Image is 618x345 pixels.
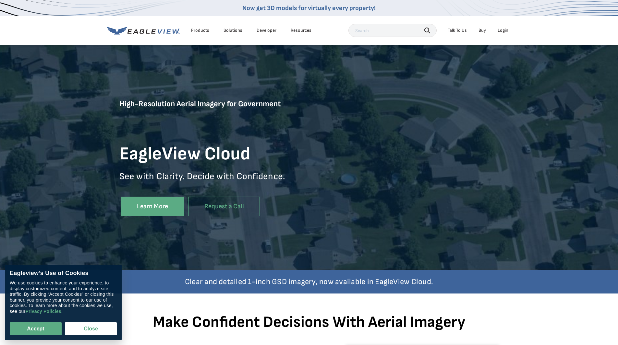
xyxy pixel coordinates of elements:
button: Close [65,322,117,335]
iframe: EagleView Cloud Overview [309,106,499,213]
a: Buy [479,28,486,33]
div: Talk To Us [448,28,467,33]
div: Login [498,28,508,33]
div: Eagleview’s Use of Cookies [10,270,117,277]
button: Accept [10,322,62,335]
div: Resources [291,28,311,33]
a: Developer [257,28,276,33]
div: We use cookies to enhance your experience, to display customized content, and to analyze site tra... [10,280,117,314]
input: Search [348,24,437,37]
h1: EagleView Cloud [119,143,309,166]
a: Learn More [121,197,184,216]
div: Products [191,28,209,33]
a: Privacy Policies [25,309,61,314]
a: Request a Call [188,197,260,216]
h5: High-Resolution Aerial Imagery for Government [119,99,309,138]
div: Solutions [224,28,242,33]
h3: Make Confident Decisions With Aerial Imagery [119,313,499,332]
p: See with Clarity. Decide with Confidence. [119,171,309,192]
a: Now get 3D models for virtually every property! [242,4,376,12]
